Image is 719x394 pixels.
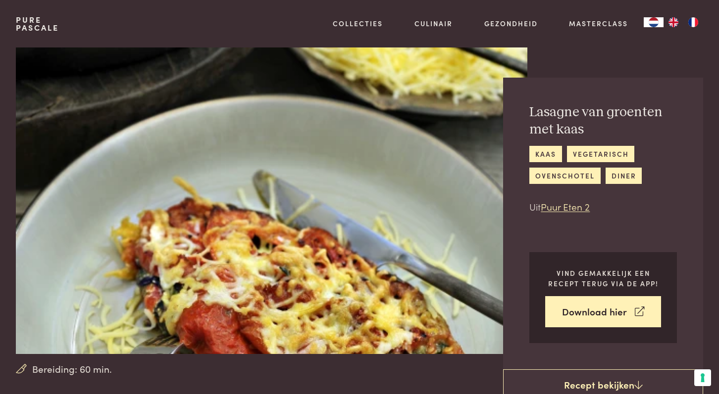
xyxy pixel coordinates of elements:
[529,146,562,162] a: kaas
[683,17,703,27] a: FR
[541,200,590,213] a: Puur Eten 2
[644,17,664,27] a: NL
[32,362,112,376] span: Bereiding: 60 min.
[484,18,538,29] a: Gezondheid
[567,146,634,162] a: vegetarisch
[569,18,628,29] a: Masterclass
[16,47,527,354] img: Lasagne van groenten met kaas
[529,200,677,214] p: Uit
[529,104,677,138] h2: Lasagne van groenten met kaas
[16,16,59,32] a: PurePascale
[664,17,703,27] ul: Language list
[529,168,600,184] a: ovenschotel
[644,17,703,27] aside: Language selected: Nederlands
[606,168,642,184] a: diner
[414,18,453,29] a: Culinair
[664,17,683,27] a: EN
[644,17,664,27] div: Language
[545,268,661,288] p: Vind gemakkelijk een recept terug via de app!
[694,369,711,386] button: Uw voorkeuren voor toestemming voor trackingtechnologieën
[545,296,661,327] a: Download hier
[333,18,383,29] a: Collecties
